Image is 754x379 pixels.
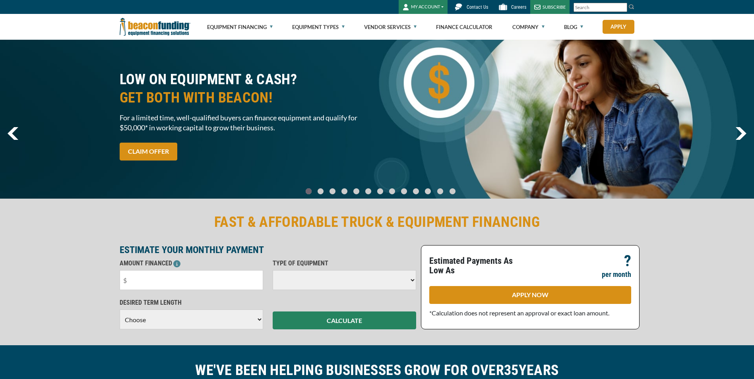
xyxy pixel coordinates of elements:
[339,188,349,195] a: Go To Slide 3
[363,188,373,195] a: Go To Slide 5
[467,4,488,10] span: Contact Us
[8,127,18,140] a: previous
[512,14,545,40] a: Company
[120,270,263,290] input: $
[120,259,263,268] p: AMOUNT FINANCED
[628,4,635,10] img: Search
[429,286,631,304] a: APPLY NOW
[429,309,609,317] span: *Calculation does not represent an approval or exact loan amount.
[603,20,634,34] a: Apply
[375,188,385,195] a: Go To Slide 6
[574,3,627,12] input: Search
[8,127,18,140] img: Left Navigator
[273,311,416,329] button: CALCULATE
[364,14,417,40] a: Vendor Services
[429,256,525,275] p: Estimated Payments As Low As
[619,4,625,11] a: Clear search text
[120,143,177,160] a: CLAIM OFFER
[120,14,190,40] img: Beacon Funding Corporation logo
[120,89,372,107] span: GET BOTH WITH BEACON!
[735,127,746,140] a: next
[399,188,409,195] a: Go To Slide 8
[304,188,313,195] a: Go To Slide 0
[436,14,492,40] a: Finance Calculator
[120,298,263,307] p: DESIRED TERM LENGTH
[292,14,345,40] a: Equipment Types
[504,362,519,379] span: 35
[387,188,397,195] a: Go To Slide 7
[120,245,416,255] p: ESTIMATE YOUR MONTHLY PAYMENT
[423,188,433,195] a: Go To Slide 10
[435,188,445,195] a: Go To Slide 11
[316,188,325,195] a: Go To Slide 1
[624,256,631,266] p: ?
[120,213,635,231] h2: FAST & AFFORDABLE TRUCK & EQUIPMENT FINANCING
[735,127,746,140] img: Right Navigator
[511,4,526,10] span: Careers
[351,188,361,195] a: Go To Slide 4
[448,188,457,195] a: Go To Slide 12
[411,188,421,195] a: Go To Slide 9
[273,259,416,268] p: TYPE OF EQUIPMENT
[328,188,337,195] a: Go To Slide 2
[120,70,372,107] h2: LOW ON EQUIPMENT & CASH?
[564,14,583,40] a: Blog
[602,270,631,279] p: per month
[207,14,273,40] a: Equipment Financing
[120,113,372,133] span: For a limited time, well-qualified buyers can finance equipment and qualify for $50,000* in worki...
